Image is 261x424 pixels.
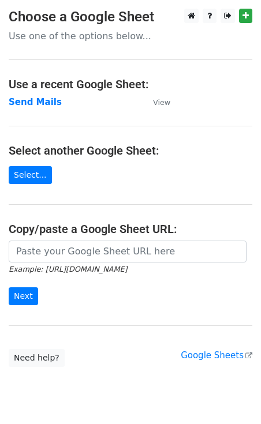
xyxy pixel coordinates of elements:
[141,97,170,107] a: View
[181,350,252,361] a: Google Sheets
[9,287,38,305] input: Next
[9,30,252,42] p: Use one of the options below...
[9,349,65,367] a: Need help?
[9,265,127,273] small: Example: [URL][DOMAIN_NAME]
[9,166,52,184] a: Select...
[9,222,252,236] h4: Copy/paste a Google Sheet URL:
[9,9,252,25] h3: Choose a Google Sheet
[9,97,62,107] a: Send Mails
[9,241,247,262] input: Paste your Google Sheet URL here
[9,77,252,91] h4: Use a recent Google Sheet:
[9,144,252,157] h4: Select another Google Sheet:
[153,98,170,107] small: View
